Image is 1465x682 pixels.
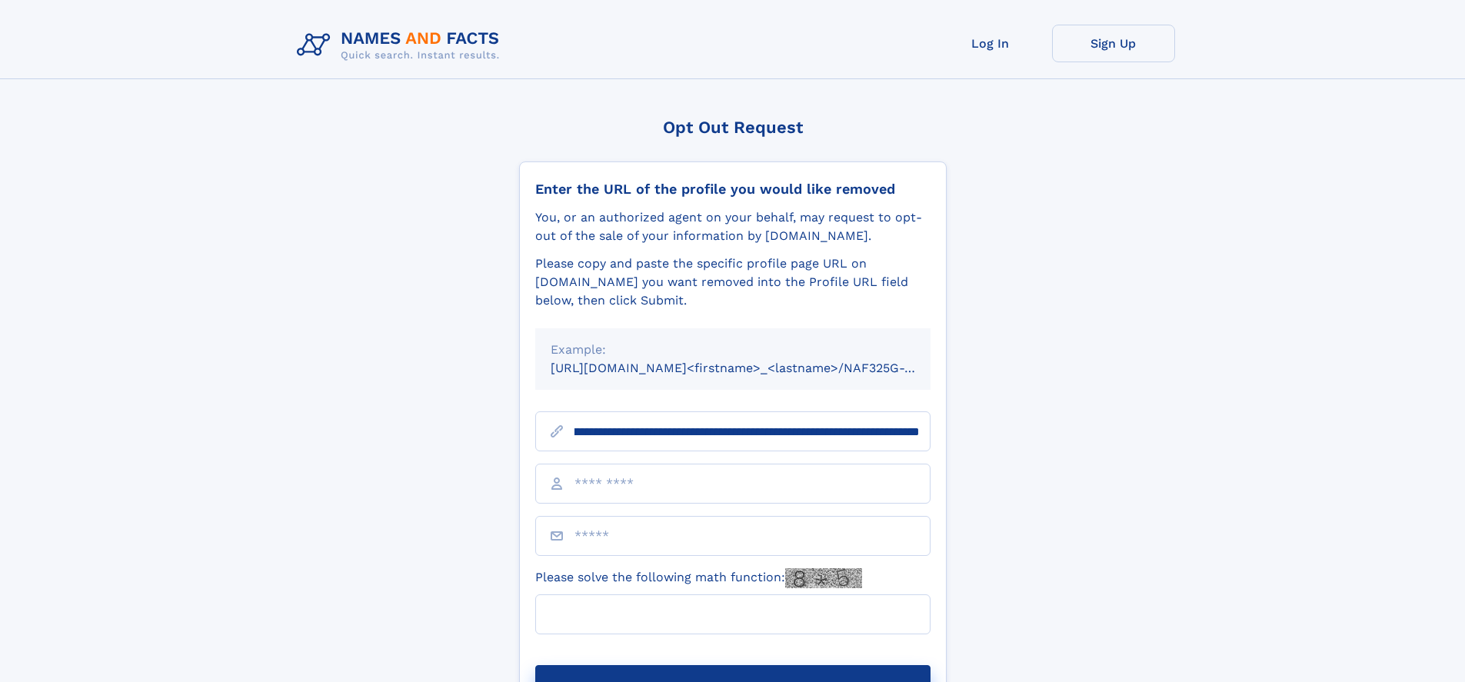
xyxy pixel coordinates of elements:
[291,25,512,66] img: Logo Names and Facts
[535,181,931,198] div: Enter the URL of the profile you would like removed
[535,208,931,245] div: You, or an authorized agent on your behalf, may request to opt-out of the sale of your informatio...
[929,25,1052,62] a: Log In
[551,341,915,359] div: Example:
[519,118,947,137] div: Opt Out Request
[551,361,960,375] small: [URL][DOMAIN_NAME]<firstname>_<lastname>/NAF325G-xxxxxxxx
[535,255,931,310] div: Please copy and paste the specific profile page URL on [DOMAIN_NAME] you want removed into the Pr...
[1052,25,1175,62] a: Sign Up
[535,568,862,588] label: Please solve the following math function:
